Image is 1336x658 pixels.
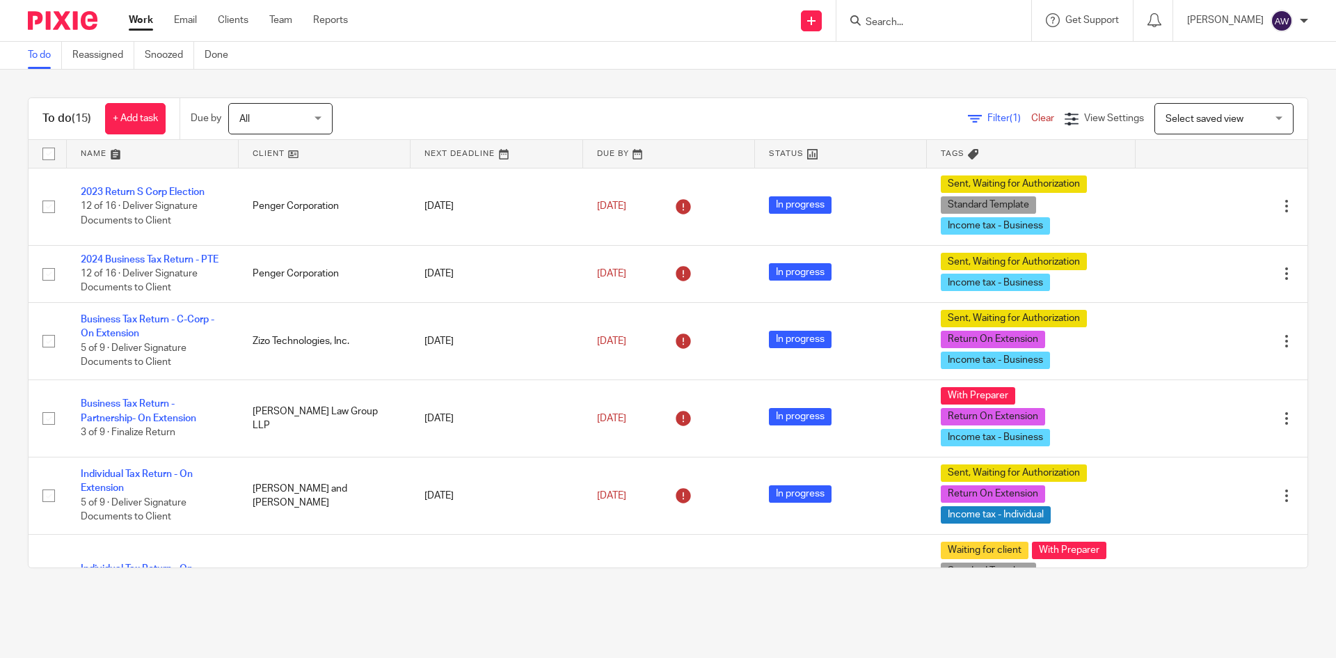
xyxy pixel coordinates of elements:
span: Sent, Waiting for Authorization [941,253,1087,270]
span: (15) [72,113,91,124]
span: 12 of 16 · Deliver Signature Documents to Client [81,269,198,293]
a: 2024 Business Tax Return - PTE [81,255,218,265]
span: [DATE] [597,336,626,346]
span: With Preparer [1032,542,1106,559]
a: + Add task [105,103,166,134]
a: Email [174,13,197,27]
span: Sent, Waiting for Authorization [941,464,1087,482]
h1: To do [42,111,91,126]
span: Sent, Waiting for Authorization [941,310,1087,327]
span: Return On Extension [941,408,1045,425]
span: Sent, Waiting for Authorization [941,175,1087,193]
a: Clients [218,13,248,27]
span: Get Support [1065,15,1119,25]
span: [DATE] [597,269,626,279]
td: [DATE] [411,302,582,379]
img: Pixie [28,11,97,30]
span: In progress [769,263,832,281]
span: Income tax - Business [941,217,1050,235]
span: Select saved view [1166,114,1243,124]
a: Done [205,42,239,69]
span: 12 of 16 · Deliver Signature Documents to Client [81,201,198,226]
span: Income tax - Business [941,274,1050,291]
span: In progress [769,331,832,348]
a: Business Tax Return - Partnership- On Extension [81,399,196,423]
span: Income tax - Business [941,352,1050,369]
span: Waiting for client [941,542,1028,559]
span: In progress [769,196,832,214]
a: 2023 Return S Corp Election [81,187,205,197]
img: svg%3E [1271,10,1293,32]
span: Standard Template [941,196,1036,214]
span: 5 of 9 · Deliver Signature Documents to Client [81,498,186,522]
td: Penger Corporation [239,245,411,302]
a: Individual Tax Return - On Extension [81,469,193,493]
span: In progress [769,485,832,503]
a: Snoozed [145,42,194,69]
span: Income tax - Business [941,429,1050,446]
span: (1) [1010,113,1021,123]
input: Search [864,17,989,29]
span: Return On Extension [941,485,1045,503]
td: [PERSON_NAME] and [PERSON_NAME] [239,457,411,534]
a: Reports [313,13,348,27]
span: With Preparer [941,387,1015,405]
span: [DATE] [597,414,626,423]
span: [DATE] [597,201,626,211]
a: Clear [1031,113,1054,123]
td: [DATE] [411,168,582,245]
td: [PERSON_NAME] Law Group LLP [239,379,411,457]
span: [DATE] [597,491,626,501]
span: Return On Extension [941,331,1045,348]
td: [DATE] [411,534,582,632]
td: [DATE] [411,379,582,457]
span: View Settings [1084,113,1144,123]
span: Tags [941,150,964,157]
td: Zizo Technologies, Inc. [239,302,411,379]
span: Standard Template [941,563,1036,580]
span: All [239,114,250,124]
td: [PERSON_NAME] [239,534,411,632]
td: [DATE] [411,245,582,302]
a: Team [269,13,292,27]
td: Penger Corporation [239,168,411,245]
p: Due by [191,111,221,125]
td: [DATE] [411,457,582,534]
a: Reassigned [72,42,134,69]
a: Business Tax Return - C-Corp - On Extension [81,315,214,338]
span: Filter [987,113,1031,123]
a: Work [129,13,153,27]
span: 5 of 9 · Deliver Signature Documents to Client [81,343,186,368]
p: [PERSON_NAME] [1187,13,1264,27]
a: Individual Tax Return - On Extension [81,564,193,588]
a: To do [28,42,62,69]
span: In progress [769,408,832,425]
span: Income tax - Individual [941,506,1051,524]
span: 3 of 9 · Finalize Return [81,428,175,437]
